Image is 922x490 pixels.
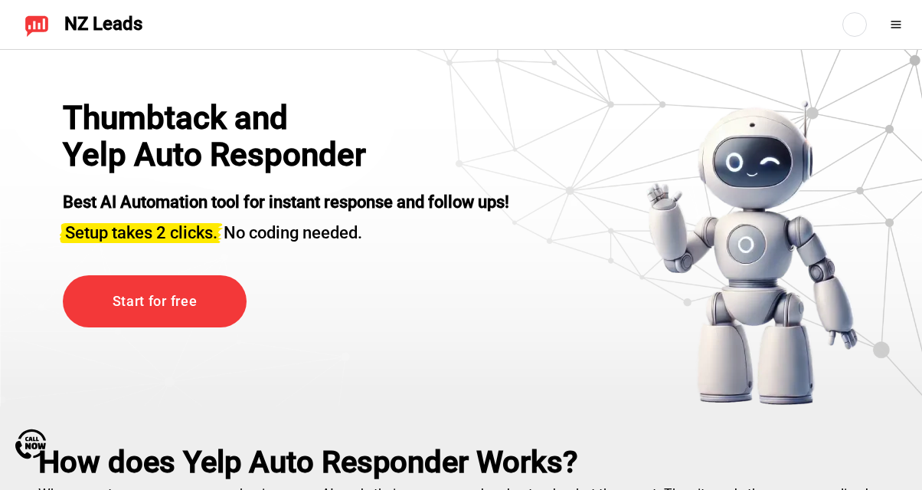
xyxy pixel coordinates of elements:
h2: How does Yelp Auto Responder Works? [38,445,884,480]
h3: No coding needed. [63,214,509,245]
span: NZ Leads [64,14,142,35]
img: yelp bot [646,100,859,406]
strong: Best AI Automation tool for instant response and follow ups! [63,192,509,212]
img: Call Now [15,429,46,459]
a: Start for free [63,275,247,328]
span: Setup takes 2 clicks. [65,223,217,242]
h1: Yelp Auto Responder [63,136,384,173]
img: NZ Leads logo [25,12,49,37]
div: Thumbtack and [63,100,384,136]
